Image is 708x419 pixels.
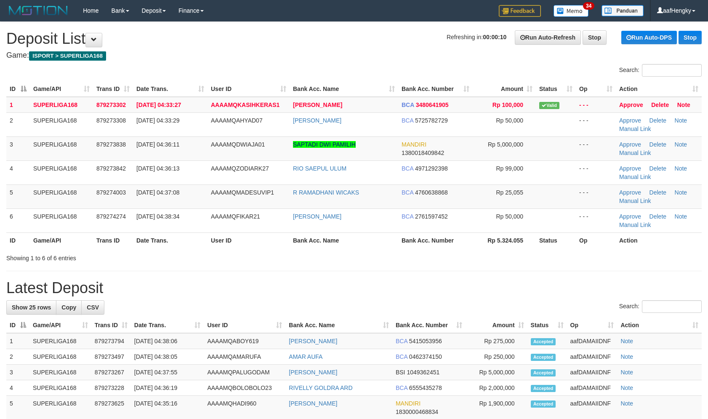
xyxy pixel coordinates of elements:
[96,189,126,196] span: 879274003
[211,213,260,220] span: AAAAMQFIKAR21
[6,97,30,113] td: 1
[131,380,204,396] td: [DATE] 04:36:19
[621,31,677,44] a: Run Auto-DPS
[531,369,556,376] span: Accepted
[576,208,616,232] td: - - -
[96,165,126,172] span: 879273842
[6,300,56,315] a: Show 25 rows
[30,160,93,184] td: SUPERLIGA168
[96,101,126,108] span: 879273302
[211,189,274,196] span: AAAAMQMADESUVIP1
[96,117,126,124] span: 879273308
[398,232,473,248] th: Bank Acc. Number
[402,141,426,148] span: MANDIRI
[204,318,285,333] th: User ID: activate to sort column ascending
[619,173,651,180] a: Manual Link
[409,353,442,360] span: Copy 0462374150 to clipboard
[293,213,341,220] a: [PERSON_NAME]
[649,165,666,172] a: Delete
[619,64,702,77] label: Search:
[567,380,618,396] td: aafDAMAIIDNF
[204,349,285,365] td: AAAAMQAMARUFA
[675,213,687,220] a: Note
[415,117,448,124] span: Copy 5725782729 to clipboard
[136,165,179,172] span: [DATE] 04:36:13
[30,208,93,232] td: SUPERLIGA168
[619,189,641,196] a: Approve
[6,136,30,160] td: 3
[576,184,616,208] td: - - -
[554,5,589,17] img: Button%20Memo.svg
[290,232,398,248] th: Bank Acc. Name
[293,117,341,124] a: [PERSON_NAME]
[447,34,506,40] span: Refreshing in:
[466,380,527,396] td: Rp 2,000,000
[619,125,651,132] a: Manual Link
[642,64,702,77] input: Search:
[402,101,414,108] span: BCA
[289,338,337,344] a: [PERSON_NAME]
[409,338,442,344] span: Copy 5415053956 to clipboard
[133,81,208,97] th: Date Trans.: activate to sort column ascending
[527,318,567,333] th: Status: activate to sort column ascending
[289,384,352,391] a: RIVELLY GOLDRA ARD
[204,380,285,396] td: AAAAMQBOLOBOLO23
[131,365,204,380] td: [DATE] 04:37:55
[415,213,448,220] span: Copy 2761597452 to clipboard
[619,222,651,228] a: Manual Link
[620,400,633,407] a: Note
[531,354,556,361] span: Accepted
[473,81,536,97] th: Amount: activate to sort column ascending
[531,338,556,345] span: Accepted
[531,400,556,408] span: Accepted
[6,251,289,262] div: Showing 1 to 6 of 6 entries
[6,380,29,396] td: 4
[133,232,208,248] th: Date Trans.
[602,5,644,16] img: panduan.png
[56,300,82,315] a: Copy
[402,189,413,196] span: BCA
[293,189,359,196] a: R RAMADHANI WICAKS
[396,338,407,344] span: BCA
[30,232,93,248] th: Game/API
[136,141,179,148] span: [DATE] 04:36:11
[289,353,322,360] a: AMAR AUFA
[30,136,93,160] td: SUPERLIGA168
[515,30,581,45] a: Run Auto-Refresh
[620,384,633,391] a: Note
[619,197,651,204] a: Manual Link
[6,365,29,380] td: 3
[30,97,93,113] td: SUPERLIGA168
[6,232,30,248] th: ID
[483,34,506,40] strong: 00:00:10
[29,51,106,61] span: ISPORT > SUPERLIGA168
[620,369,633,376] a: Note
[576,136,616,160] td: - - -
[211,117,263,124] span: AAAAMQAHYAD07
[6,4,70,17] img: MOTION_logo.png
[536,232,576,248] th: Status
[6,51,702,60] h4: Game:
[466,365,527,380] td: Rp 5,000,000
[29,318,91,333] th: Game/API: activate to sort column ascending
[619,165,641,172] a: Approve
[396,353,407,360] span: BCA
[136,117,179,124] span: [DATE] 04:33:29
[466,349,527,365] td: Rp 250,000
[93,232,133,248] th: Trans ID
[29,365,91,380] td: SUPERLIGA168
[96,141,126,148] span: 879273838
[651,101,669,108] a: Delete
[136,101,181,108] span: [DATE] 04:33:27
[415,189,448,196] span: Copy 4760638868 to clipboard
[30,112,93,136] td: SUPERLIGA168
[87,304,99,311] span: CSV
[583,30,607,45] a: Stop
[91,318,131,333] th: Trans ID: activate to sort column ascending
[675,189,687,196] a: Note
[619,117,641,124] a: Approve
[416,101,449,108] span: Copy 3480641905 to clipboard
[396,369,405,376] span: BSI
[473,232,536,248] th: Rp 5.324.055
[402,213,413,220] span: BCA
